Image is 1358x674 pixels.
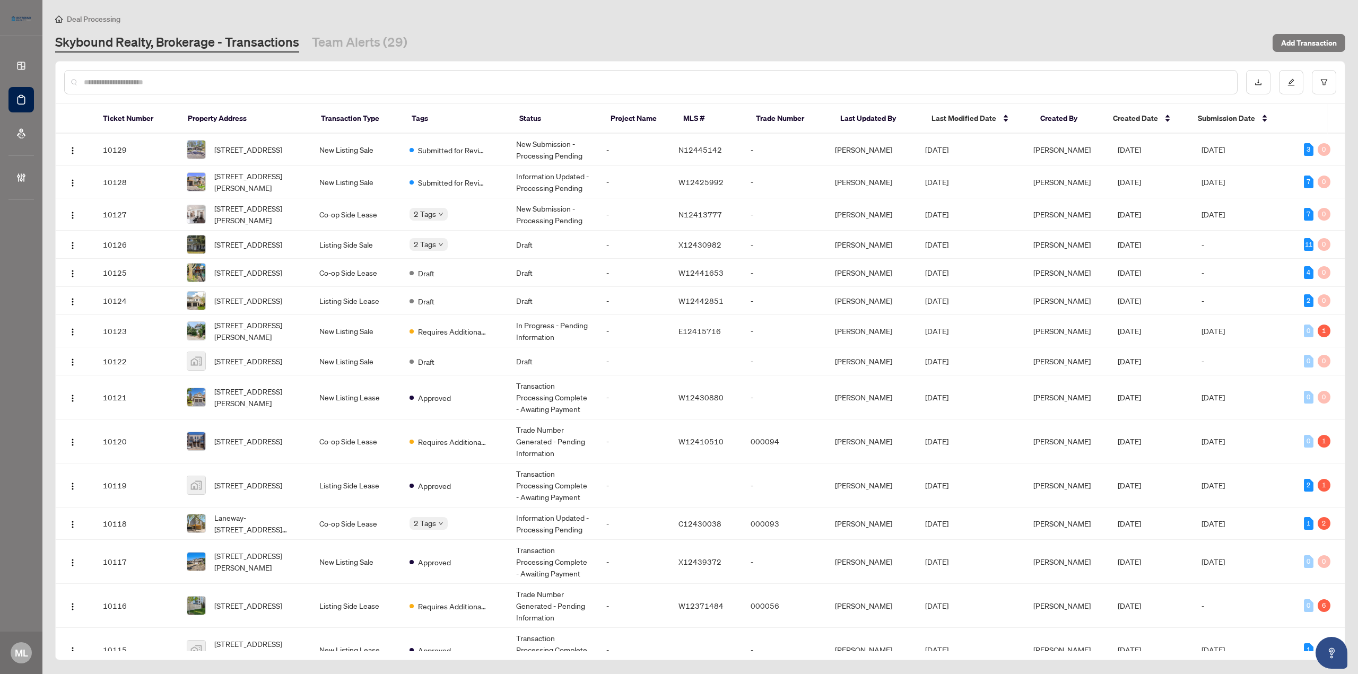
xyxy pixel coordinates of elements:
[214,355,282,367] span: [STREET_ADDRESS]
[311,315,401,347] td: New Listing Sale
[94,104,179,134] th: Ticket Number
[438,521,443,526] span: down
[826,584,917,628] td: [PERSON_NAME]
[214,170,302,194] span: [STREET_ADDRESS][PERSON_NAME]
[1193,166,1295,198] td: [DATE]
[1193,315,1295,347] td: [DATE]
[1304,555,1313,568] div: 0
[1113,112,1158,124] span: Created Date
[742,287,826,315] td: -
[311,584,401,628] td: Listing Side Lease
[311,540,401,584] td: New Listing Sale
[64,477,81,494] button: Logo
[1281,34,1337,51] span: Add Transaction
[68,241,77,250] img: Logo
[1033,326,1091,336] span: [PERSON_NAME]
[1318,238,1330,251] div: 0
[214,203,302,226] span: [STREET_ADDRESS][PERSON_NAME]
[418,177,487,188] span: Submitted for Review
[312,33,407,52] a: Team Alerts (29)
[64,553,81,570] button: Logo
[925,436,948,446] span: [DATE]
[925,645,948,654] span: [DATE]
[68,558,77,567] img: Logo
[598,259,670,287] td: -
[678,601,724,610] span: W12371484
[1118,645,1141,654] span: [DATE]
[68,646,77,655] img: Logo
[1032,104,1104,134] th: Created By
[1118,177,1141,187] span: [DATE]
[1304,208,1313,221] div: 7
[55,15,63,23] span: home
[1304,391,1313,404] div: 0
[1033,645,1091,654] span: [PERSON_NAME]
[742,198,826,231] td: -
[64,264,81,281] button: Logo
[418,436,487,448] span: Requires Additional Docs
[1118,557,1141,566] span: [DATE]
[1118,209,1141,219] span: [DATE]
[1193,419,1295,463] td: [DATE]
[1304,325,1313,337] div: 0
[179,104,312,134] th: Property Address
[68,146,77,155] img: Logo
[1118,240,1141,249] span: [DATE]
[1318,355,1330,367] div: 0
[187,553,205,571] img: thumbnail-img
[1316,637,1347,669] button: Open asap
[418,295,434,307] span: Draft
[742,347,826,375] td: -
[925,601,948,610] span: [DATE]
[925,557,948,566] span: [DATE]
[826,315,917,347] td: [PERSON_NAME]
[418,356,434,367] span: Draft
[187,476,205,494] img: thumbnail-img
[1198,112,1255,124] span: Submission Date
[8,13,34,24] img: logo
[508,628,598,672] td: Transaction Processing Complete - Awaiting Payment
[1193,540,1295,584] td: [DATE]
[94,375,179,419] td: 10121
[1033,392,1091,402] span: [PERSON_NAME]
[826,463,917,507] td: [PERSON_NAME]
[438,242,443,247] span: down
[311,419,401,463] td: Co-op Side Lease
[64,141,81,158] button: Logo
[508,287,598,315] td: Draft
[187,173,205,191] img: thumbnail-img
[1304,479,1313,492] div: 2
[925,177,948,187] span: [DATE]
[925,209,948,219] span: [DATE]
[1304,355,1313,367] div: 0
[826,628,917,672] td: [PERSON_NAME]
[214,319,302,343] span: [STREET_ADDRESS][PERSON_NAME]
[214,479,282,491] span: [STREET_ADDRESS]
[418,556,451,568] span: Approved
[68,328,77,336] img: Logo
[1033,268,1091,277] span: [PERSON_NAME]
[742,259,826,287] td: -
[925,519,948,528] span: [DATE]
[1193,375,1295,419] td: [DATE]
[508,315,598,347] td: In Progress - Pending Information
[94,287,179,315] td: 10124
[598,540,670,584] td: -
[1033,145,1091,154] span: [PERSON_NAME]
[1320,78,1328,86] span: filter
[511,104,602,134] th: Status
[1033,519,1091,528] span: [PERSON_NAME]
[598,315,670,347] td: -
[923,104,1032,134] th: Last Modified Date
[187,432,205,450] img: thumbnail-img
[826,507,917,540] td: [PERSON_NAME]
[742,507,826,540] td: 000093
[826,287,917,315] td: [PERSON_NAME]
[187,264,205,282] img: thumbnail-img
[311,198,401,231] td: Co-op Side Lease
[1193,628,1295,672] td: [DATE]
[742,584,826,628] td: 000056
[1318,391,1330,404] div: 0
[1118,601,1141,610] span: [DATE]
[1193,134,1295,166] td: [DATE]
